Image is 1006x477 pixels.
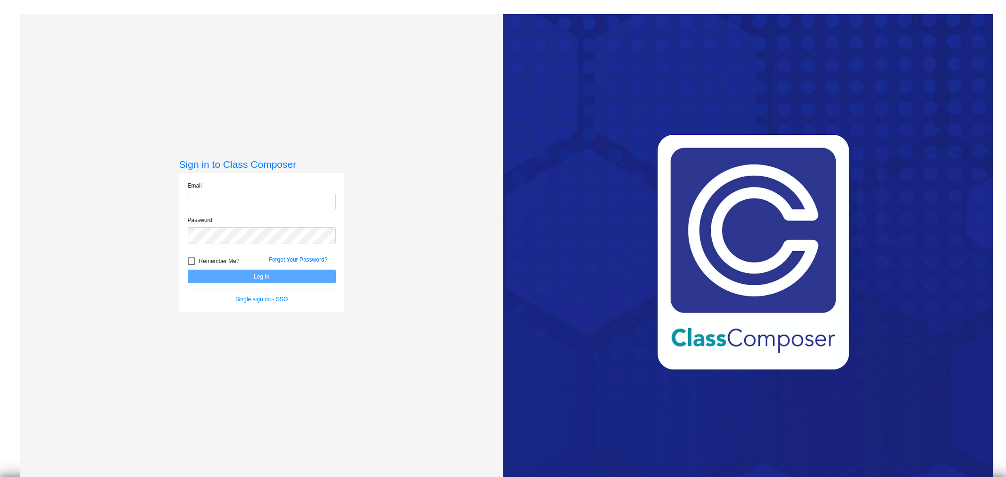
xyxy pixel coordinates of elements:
[269,256,328,263] a: Forgot Your Password?
[188,270,336,283] button: Log In
[188,216,213,224] label: Password
[179,158,344,170] h3: Sign in to Class Composer
[235,296,288,303] a: Single sign on - SSO
[188,181,202,190] label: Email
[199,255,240,267] span: Remember Me?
